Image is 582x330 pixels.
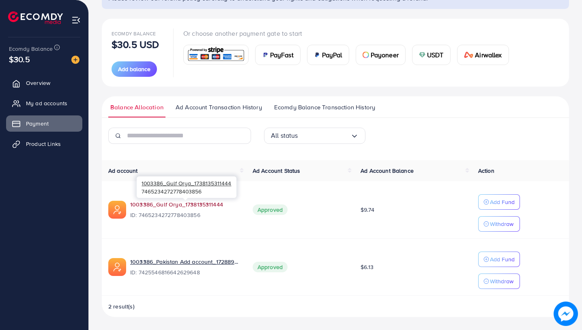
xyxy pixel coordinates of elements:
[371,50,399,60] span: Payoneer
[108,201,126,219] img: ic-ads-acc.e4c84228.svg
[142,179,231,187] span: 1003386_Gulf Orya_1738135311444
[71,15,81,25] img: menu
[361,206,374,214] span: $9.74
[6,136,82,152] a: Product Links
[490,197,515,207] p: Add Fund
[186,46,246,63] img: card
[9,45,53,53] span: Ecomdy Balance
[478,216,520,232] button: Withdraw
[176,103,262,112] span: Ad Account Transaction History
[6,115,82,132] a: Payment
[457,45,509,65] a: cardAirwallex
[26,119,49,128] span: Payment
[490,219,513,229] p: Withdraw
[307,45,349,65] a: cardPayPal
[356,45,406,65] a: cardPayoneer
[253,204,288,215] span: Approved
[271,129,298,142] span: All status
[264,128,365,144] div: Search for option
[112,39,159,49] p: $30.5 USD
[108,167,138,175] span: Ad account
[270,50,294,60] span: PayFast
[556,304,576,323] img: image
[130,211,240,219] span: ID: 7465234272778403856
[412,45,451,65] a: cardUSDT
[298,129,350,142] input: Search for option
[183,28,515,38] p: Or choose another payment gate to start
[183,45,249,65] a: card
[361,167,414,175] span: Ad Account Balance
[253,262,288,272] span: Approved
[26,140,61,148] span: Product Links
[419,52,425,58] img: card
[6,75,82,91] a: Overview
[118,65,150,73] span: Add balance
[490,254,515,264] p: Add Fund
[112,61,157,77] button: Add balance
[478,194,520,210] button: Add Fund
[108,302,135,310] span: 2 result(s)
[130,268,240,276] span: ID: 7425546816642629648
[255,45,301,65] a: cardPayFast
[478,274,520,289] button: Withdraw
[6,95,82,111] a: My ad accounts
[314,52,320,58] img: card
[490,276,513,286] p: Withdraw
[363,52,369,58] img: card
[478,167,494,175] span: Action
[253,167,301,175] span: Ad Account Status
[108,258,126,276] img: ic-ads-acc.e4c84228.svg
[478,252,520,267] button: Add Fund
[130,258,240,276] div: <span class='underline'>1003386_Pakistan Add account_1728894866261</span></br>7425546816642629648
[464,52,474,58] img: card
[71,56,79,64] img: image
[112,30,156,37] span: Ecomdy Balance
[9,53,30,65] span: $30.5
[130,200,223,208] a: 1003386_Gulf Orya_1738135311444
[274,103,375,112] span: Ecomdy Balance Transaction History
[361,263,374,271] span: $6.13
[8,11,63,24] img: logo
[26,79,50,87] span: Overview
[475,50,502,60] span: Airwallex
[427,50,444,60] span: USDT
[322,50,342,60] span: PayPal
[262,52,268,58] img: card
[110,103,163,112] span: Balance Allocation
[130,258,240,266] a: 1003386_Pakistan Add account_1728894866261
[26,99,67,107] span: My ad accounts
[137,176,236,198] div: 7465234272778403856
